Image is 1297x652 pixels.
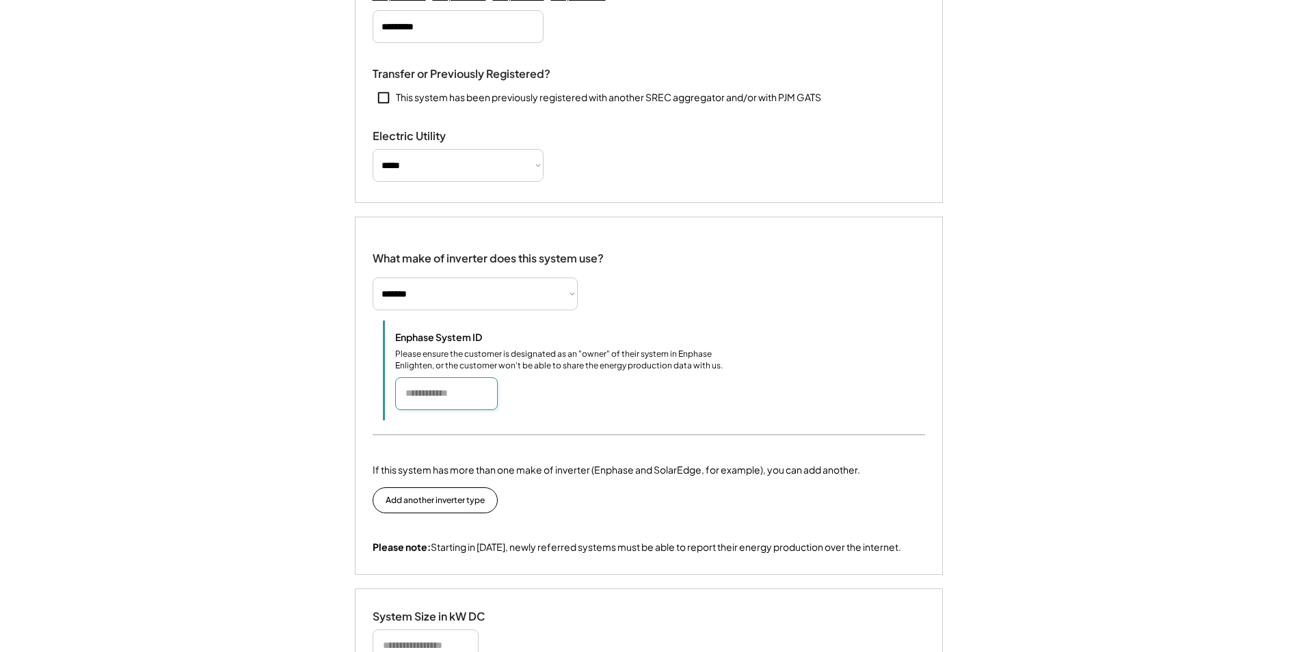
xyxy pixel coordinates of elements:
div: System Size in kW DC [373,610,509,624]
strong: Please note: [373,541,431,553]
div: If this system has more than one make of inverter (Enphase and SolarEdge, for example), you can a... [373,463,860,477]
div: Starting in [DATE], newly referred systems must be able to report their energy production over th... [373,541,901,554]
div: What make of inverter does this system use? [373,238,604,269]
button: Add another inverter type [373,487,498,513]
div: This system has been previously registered with another SREC aggregator and/or with PJM GATS [396,91,821,105]
div: Electric Utility [373,129,509,144]
div: Please ensure the customer is designated as an "owner" of their system in Enphase Enlighten, or t... [395,349,737,372]
div: Enphase System ID [395,331,532,343]
div: Transfer or Previously Registered? [373,67,550,81]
